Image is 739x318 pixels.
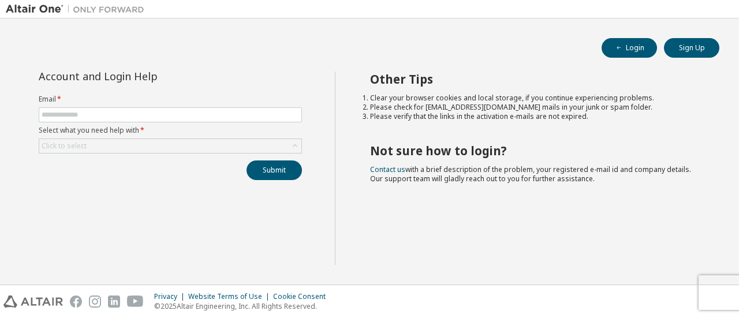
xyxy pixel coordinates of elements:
[127,295,144,308] img: youtube.svg
[89,295,101,308] img: instagram.svg
[39,95,302,104] label: Email
[664,38,719,58] button: Sign Up
[273,292,333,301] div: Cookie Consent
[3,295,63,308] img: altair_logo.svg
[42,141,87,151] div: Click to select
[247,160,302,180] button: Submit
[370,93,699,103] li: Clear your browser cookies and local storage, if you continue experiencing problems.
[188,292,273,301] div: Website Terms of Use
[108,295,120,308] img: linkedin.svg
[154,301,333,311] p: © 2025 Altair Engineering, Inc. All Rights Reserved.
[370,112,699,121] li: Please verify that the links in the activation e-mails are not expired.
[6,3,150,15] img: Altair One
[39,139,301,153] div: Click to select
[70,295,82,308] img: facebook.svg
[370,72,699,87] h2: Other Tips
[154,292,188,301] div: Privacy
[370,164,691,184] span: with a brief description of the problem, your registered e-mail id and company details. Our suppo...
[602,38,657,58] button: Login
[370,164,405,174] a: Contact us
[370,103,699,112] li: Please check for [EMAIL_ADDRESS][DOMAIN_NAME] mails in your junk or spam folder.
[39,126,302,135] label: Select what you need help with
[39,72,249,81] div: Account and Login Help
[370,143,699,158] h2: Not sure how to login?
